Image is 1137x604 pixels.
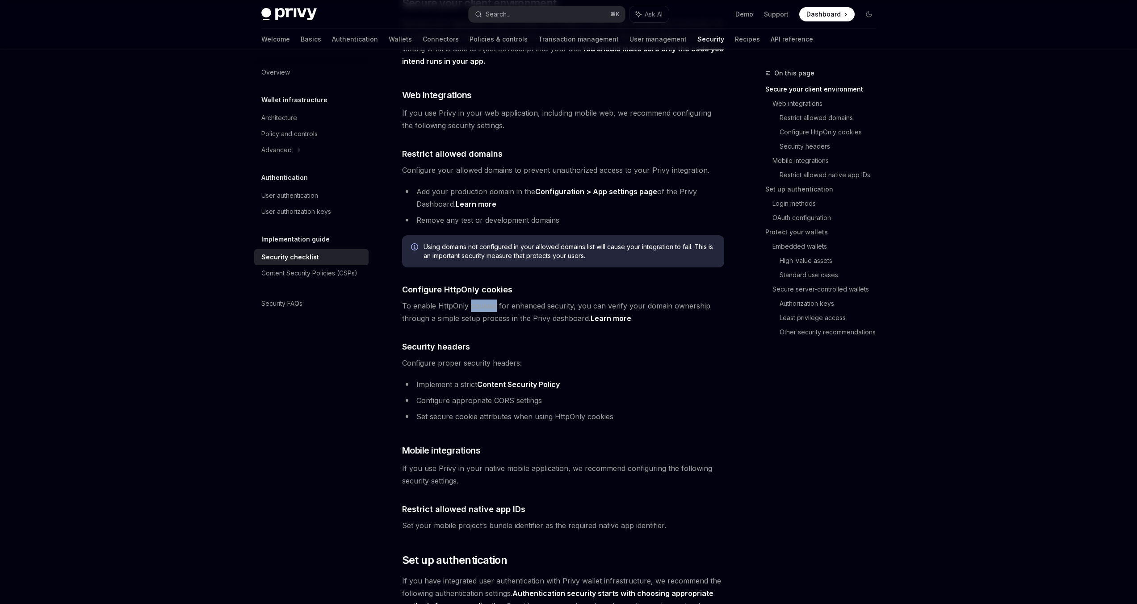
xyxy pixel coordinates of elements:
a: Transaction management [538,29,619,50]
button: Toggle dark mode [862,7,876,21]
a: Welcome [261,29,290,50]
a: Embedded wallets [772,239,883,254]
div: Security FAQs [261,298,302,309]
a: Policy and controls [254,126,369,142]
span: Configure proper security headers: [402,357,724,369]
li: Add your production domain in the of the Privy Dashboard. [402,185,724,210]
span: Set up authentication [402,553,507,567]
a: Demo [735,10,753,19]
a: Overview [254,64,369,80]
button: Ask AI [629,6,669,22]
span: If you use Privy in your web application, including mobile web, we recommend configuring the foll... [402,107,724,132]
span: On this page [774,68,814,79]
a: Wallets [389,29,412,50]
div: Content Security Policies (CSPs) [261,268,357,279]
a: OAuth configuration [772,211,883,225]
div: User authorization keys [261,206,331,217]
a: Least privilege access [780,311,883,325]
span: Using domains not configured in your allowed domains list will cause your integration to fail. Th... [424,242,715,260]
a: Set up authentication [765,182,883,196]
span: To enable HttpOnly cookies for enhanced security, you can verify your domain ownership through a ... [402,300,724,325]
a: User authorization keys [254,204,369,220]
a: Architecture [254,110,369,126]
a: Security checklist [254,249,369,265]
div: Search... [486,9,511,20]
a: Learn more [456,200,496,209]
div: Overview [261,67,290,78]
span: Web integrations [402,89,472,101]
a: High-value assets [780,254,883,268]
a: Authentication [332,29,378,50]
a: Learn more [591,314,631,323]
span: Set your mobile project’s bundle identifier as the required native app identifier. [402,519,724,532]
h5: Wallet infrastructure [261,95,327,105]
span: Restrict allowed domains [402,148,503,160]
span: Ask AI [645,10,663,19]
svg: Info [411,243,420,252]
span: If you use Privy in your native mobile application, we recommend configuring the following securi... [402,462,724,487]
h5: Implementation guide [261,234,330,245]
span: Dashboard [806,10,841,19]
button: Search...⌘K [469,6,625,22]
a: Configure HttpOnly cookies [780,125,883,139]
a: Connectors [423,29,459,50]
a: Web integrations [772,96,883,111]
span: Configure your allowed domains to prevent unauthorized access to your Privy integration. [402,164,724,176]
a: Restrict allowed native app IDs [780,168,883,182]
a: Security FAQs [254,296,369,312]
a: API reference [771,29,813,50]
div: Architecture [261,112,297,123]
a: Dashboard [799,7,855,21]
img: dark logo [261,8,317,21]
span: ⌘ K [610,11,620,18]
a: Mobile integrations [772,154,883,168]
a: Restrict allowed domains [780,111,883,125]
span: Restrict allowed native app IDs [402,503,525,515]
a: Authorization keys [780,296,883,311]
div: Security checklist [261,252,319,262]
a: User authentication [254,187,369,204]
li: Set secure cookie attributes when using HttpOnly cookies [402,410,724,423]
a: Policies & controls [470,29,528,50]
a: Recipes [735,29,760,50]
a: Standard use cases [780,268,883,282]
div: User authentication [261,190,318,201]
a: Protect your wallets [765,225,883,239]
li: Configure appropriate CORS settings [402,394,724,407]
a: Login methods [772,196,883,211]
span: Security headers [402,341,470,353]
div: Advanced [261,145,292,155]
a: Content Security Policies (CSPs) [254,265,369,281]
a: Support [764,10,789,19]
a: Security [697,29,724,50]
a: Security headers [780,139,883,154]
li: Implement a strict [402,378,724,391]
a: Content Security Policy [477,380,560,389]
a: User management [629,29,687,50]
a: Secure server-controlled wallets [772,282,883,296]
a: Basics [301,29,321,50]
span: Configure HttpOnly cookies [402,283,512,296]
div: Policy and controls [261,129,318,139]
li: Remove any test or development domains [402,214,724,226]
a: Configuration > App settings page [535,187,657,196]
span: Mobile integrations [402,444,481,457]
a: Secure your client environment [765,82,883,96]
a: Other security recommendations [780,325,883,339]
h5: Authentication [261,172,308,183]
